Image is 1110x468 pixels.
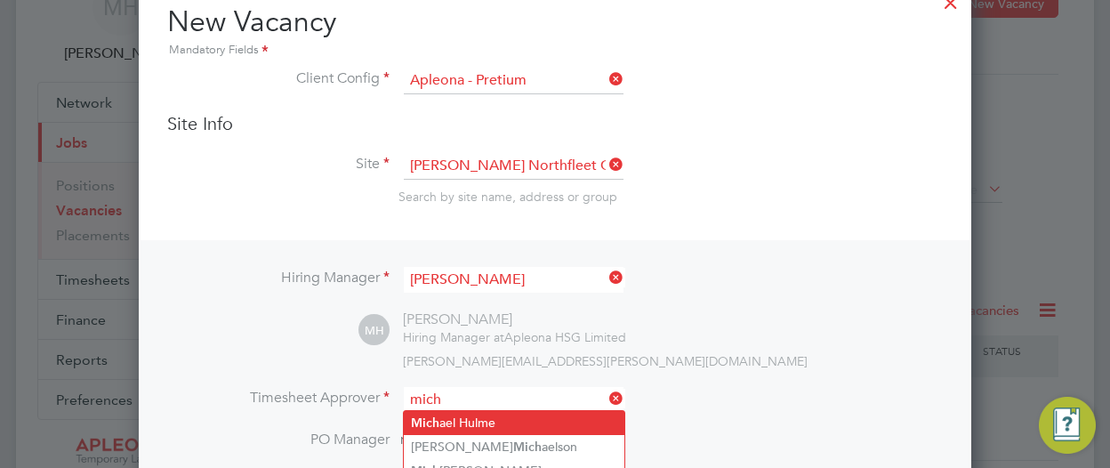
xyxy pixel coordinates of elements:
span: Search by site name, address or group [398,189,617,205]
input: Search for... [404,267,623,293]
span: MH [358,315,390,346]
div: Mandatory Fields [167,41,943,61]
label: Timesheet Approver [167,389,390,407]
input: Search for... [404,68,623,94]
li: ael Hulme [404,411,624,435]
h2: New Vacancy [167,4,943,61]
label: Hiring Manager [167,269,390,287]
span: Hiring Manager at [403,329,504,345]
input: Search for... [404,153,623,180]
div: [PERSON_NAME] [403,311,626,329]
li: [PERSON_NAME] aelson [404,435,624,459]
b: Mich [411,416,439,431]
h3: Site Info [167,112,943,135]
span: n/a [400,431,421,448]
label: Site [167,155,390,173]
label: Client Config [167,69,390,88]
span: [PERSON_NAME][EMAIL_ADDRESS][PERSON_NAME][DOMAIN_NAME] [403,353,808,369]
label: PO Manager [167,431,390,449]
input: Search for... [404,387,623,413]
b: Mich [513,440,542,455]
button: Engage Resource Center [1039,397,1096,454]
div: Apleona HSG Limited [403,329,626,345]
